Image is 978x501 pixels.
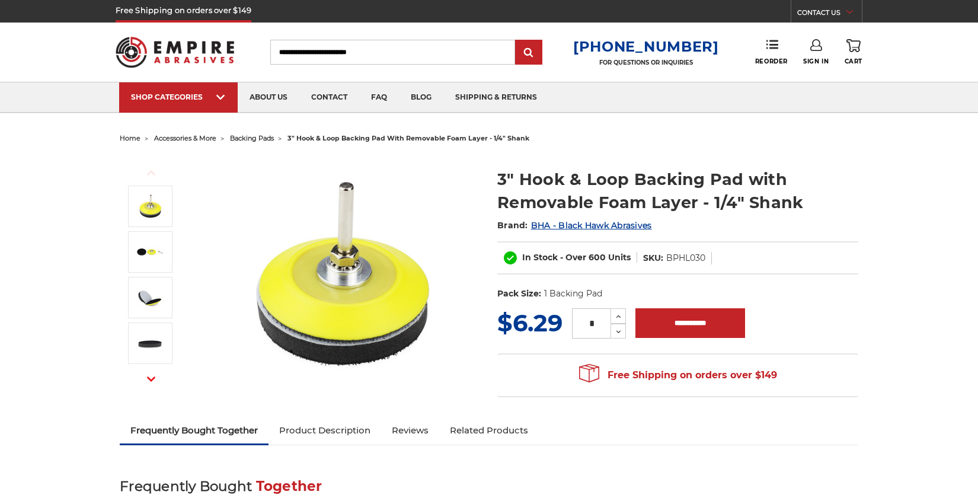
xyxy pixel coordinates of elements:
[137,366,165,391] button: Next
[269,417,381,443] a: Product Description
[256,478,322,494] span: Together
[439,417,539,443] a: Related Products
[230,134,274,142] a: backing pads
[137,160,165,186] button: Previous
[643,252,663,264] dt: SKU:
[573,59,719,66] p: FOR QUESTIONS OR INQUIRIES
[497,288,541,300] dt: Pack Size:
[497,220,528,231] span: Brand:
[135,283,165,312] img: Empire Abrasives 3-inch backing pad with foam layer peeled back to show durable hook and loop fas...
[522,252,558,263] span: In Stock
[120,134,140,142] a: home
[381,417,439,443] a: Reviews
[803,58,829,65] span: Sign In
[497,168,858,214] h1: 3" Hook & Loop Backing Pad with Removable Foam Layer - 1/4" Shank
[120,478,252,494] span: Frequently Bought
[238,82,299,113] a: about us
[845,39,862,65] a: Cart
[517,41,541,65] input: Submit
[120,417,269,443] a: Frequently Bought Together
[573,38,719,55] a: [PHONE_NUMBER]
[299,82,359,113] a: contact
[579,363,777,387] span: Free Shipping on orders over $149
[589,252,606,263] span: 600
[666,252,705,264] dd: BPHL030
[497,308,562,337] span: $6.29
[755,58,788,65] span: Reorder
[359,82,399,113] a: faq
[135,237,165,267] img: Disassembled view of Empire Abrasives 3-inch hook and loop backing pad, showing the foam pad, bac...
[154,134,216,142] a: accessories & more
[845,58,862,65] span: Cart
[116,29,234,75] img: Empire Abrasives
[608,252,631,263] span: Units
[560,252,586,263] span: - Over
[531,220,652,231] a: BHA - Black Hawk Abrasives
[135,192,165,221] img: Close-up of Empire Abrasives 3-inch hook and loop backing pad with a removable foam layer and 1/4...
[131,92,226,101] div: SHOP CATEGORIES
[135,328,165,358] img: 3-inch foam pad featuring a durable hook and loop design, ideal for various sanding tasks.
[443,82,549,113] a: shipping & returns
[222,155,459,392] img: Close-up of Empire Abrasives 3-inch hook and loop backing pad with a removable foam layer and 1/4...
[544,288,602,300] dd: 1 Backing Pad
[755,39,788,65] a: Reorder
[287,134,529,142] span: 3" hook & loop backing pad with removable foam layer - 1/4" shank
[797,6,862,23] a: CONTACT US
[399,82,443,113] a: blog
